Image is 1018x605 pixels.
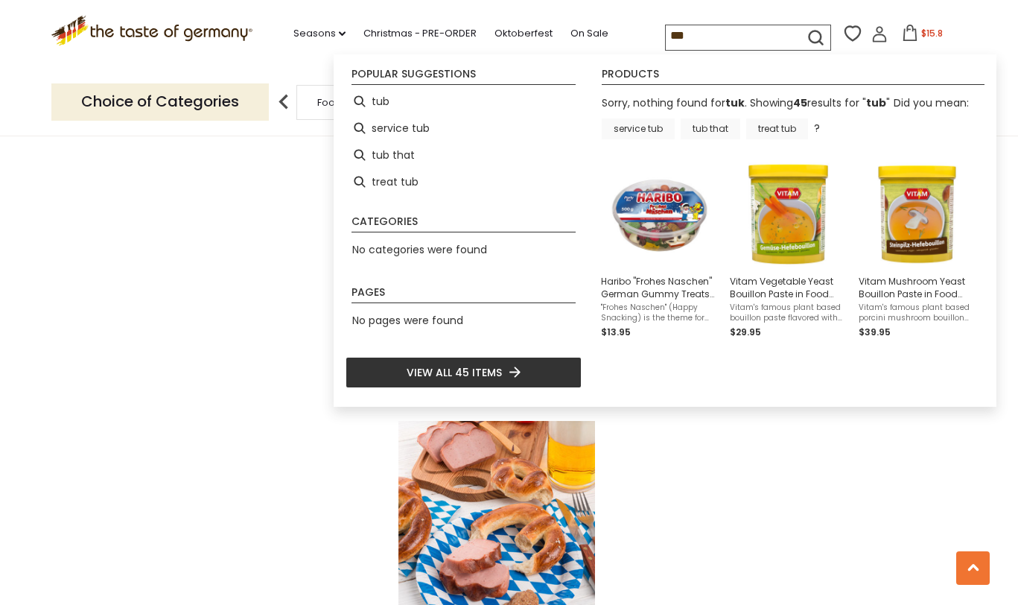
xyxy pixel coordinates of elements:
button: $15.8 [891,25,954,47]
li: Vitam Vegetable Yeast Bouillon Paste in Food Service Tub, 2.2lbs [724,154,853,346]
span: No categories were found [352,242,487,257]
span: "Frohes Naschen" (Happy Snacking) is the theme for this Haribo gummy candy package. A family-size... [601,302,718,323]
li: View all 45 items [346,357,582,388]
span: Sorry, nothing found for . [602,95,747,110]
span: Vitam's famous plant based porcini mushroom bouillon paste flavored with nutritonal yeast is a co... [859,302,976,323]
li: treat tub [346,168,582,195]
li: service tub [346,115,582,142]
a: tub [866,95,886,110]
a: Haribo "Frohes Naschen" German Gummy Treats in Tub, 17.6 oz"Frohes Naschen" (Happy Snacking) is t... [601,160,718,340]
li: tub [346,88,582,115]
img: previous arrow [269,87,299,117]
span: Vitam Mushroom Yeast Bouillon Paste in Food Service Tub, 2.2lbs [859,275,976,300]
span: Haribo "Frohes Naschen" German Gummy Treats in Tub, 17.6 oz [601,275,718,300]
div: Instant Search Results [334,54,996,407]
span: $39.95 [859,326,891,338]
span: $13.95 [601,326,631,338]
a: service tub [602,118,675,139]
span: No pages were found [352,313,463,328]
b: 45 [793,95,807,110]
span: Vitam Vegetable Yeast Bouillon Paste in Food Service Tub, 2.2lbs [730,275,847,300]
span: Showing results for " " [750,95,890,110]
li: Products [602,69,984,85]
span: $29.95 [730,326,761,338]
span: View all 45 items [407,364,502,381]
span: $15.8 [921,27,943,39]
span: Vitam's famous plant based bouillon paste flavored with nutritonal yeast - a convenient way to ma... [730,302,847,323]
a: On Sale [570,25,608,42]
a: treat tub [746,118,808,139]
li: Categories [351,216,576,232]
a: tub that [681,118,740,139]
a: Food By Category [317,97,404,108]
b: tuk [725,95,745,110]
li: Pages [351,287,576,303]
li: Haribo "Frohes Naschen" German Gummy Treats in Tub, 17.6 oz [595,154,724,346]
li: Popular suggestions [351,69,576,85]
a: Seasons [293,25,346,42]
li: Vitam Mushroom Yeast Bouillon Paste in Food Service Tub, 2.2lbs [853,154,982,346]
a: Christmas - PRE-ORDER [363,25,477,42]
li: tub that [346,142,582,168]
a: Oktoberfest [494,25,553,42]
p: Choice of Categories [51,83,269,120]
a: Vitam Mushroom Yeast Bouillon Paste in Food Service Tub, 2.2lbsVitam's famous plant based porcini... [859,160,976,340]
a: Vitam Vegetable Yeast Bouillon Paste in Food Service Tub, 2.2lbsVitam's famous plant based bouill... [730,160,847,340]
div: Did you mean: ? [602,95,969,135]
